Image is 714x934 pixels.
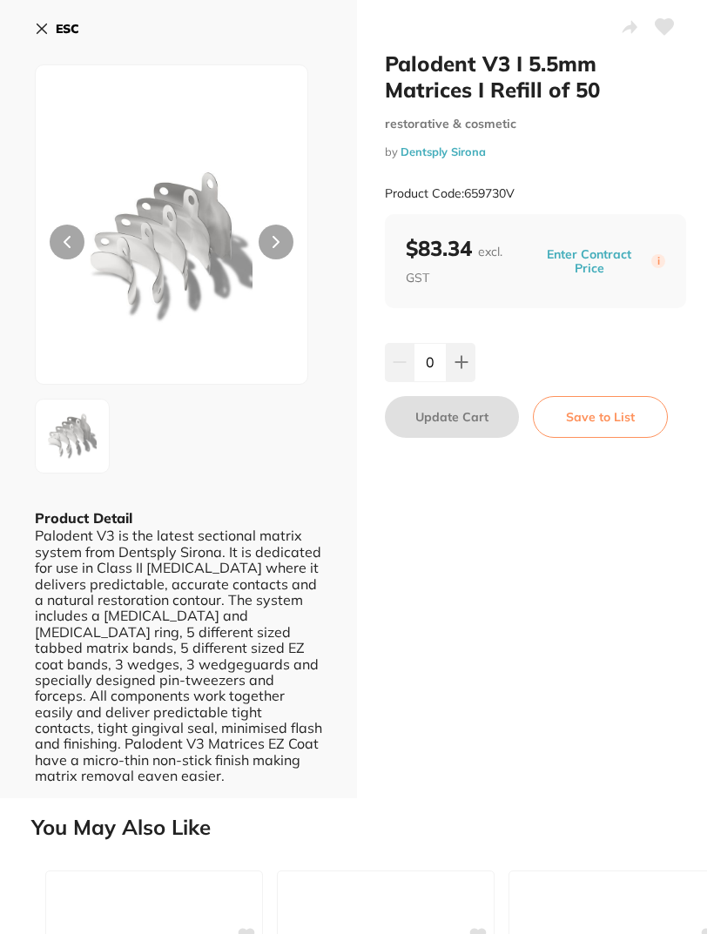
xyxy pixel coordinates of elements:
button: Save to List [533,396,668,438]
img: cGc [41,405,104,467]
b: $83.34 [406,235,527,287]
div: Palodent V3 is the latest sectional matrix system from Dentsply Sirona. It is dedicated for use i... [35,527,322,783]
h2: You May Also Like [31,816,707,840]
h2: Palodent V3 I 5.5mm Matrices I Refill of 50 [385,50,686,103]
button: Update Cart [385,396,519,438]
small: restorative & cosmetic [385,117,686,131]
small: by [385,145,686,158]
b: Product Detail [35,509,132,527]
button: ESC [35,14,79,44]
label: i [651,254,665,268]
a: Dentsply Sirona [401,144,486,158]
img: cGc [90,109,253,384]
b: ESC [56,21,79,37]
button: Enter Contract Price [527,246,652,278]
small: Product Code: 659730V [385,186,515,201]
